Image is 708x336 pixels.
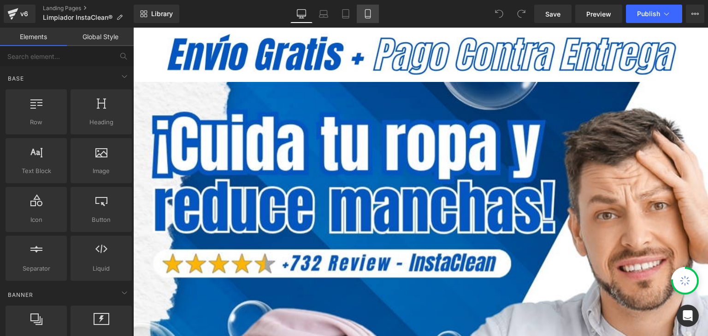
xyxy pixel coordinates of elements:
a: Preview [575,5,622,23]
span: Icon [8,215,64,225]
span: Text Block [8,166,64,176]
span: Banner [7,290,34,299]
div: v6 [18,8,30,20]
span: Button [73,215,129,225]
a: Mobile [357,5,379,23]
a: Tablet [335,5,357,23]
span: Preview [586,9,611,19]
span: Image [73,166,129,176]
span: Save [545,9,560,19]
span: Limpiador InstaClean® [43,14,112,21]
button: Undo [490,5,508,23]
button: Redo [512,5,531,23]
span: Library [151,10,173,18]
span: Row [8,117,64,127]
div: Open Intercom Messenger [677,305,699,327]
a: New Library [134,5,179,23]
span: Liquid [73,264,129,273]
a: Laptop [313,5,335,23]
button: More [686,5,704,23]
button: Publish [626,5,682,23]
span: Separator [8,264,64,273]
a: Landing Pages [43,5,134,12]
span: Base [7,74,25,83]
span: Heading [73,117,129,127]
a: v6 [4,5,35,23]
a: Global Style [67,28,134,46]
span: Publish [637,10,660,17]
a: Desktop [290,5,313,23]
